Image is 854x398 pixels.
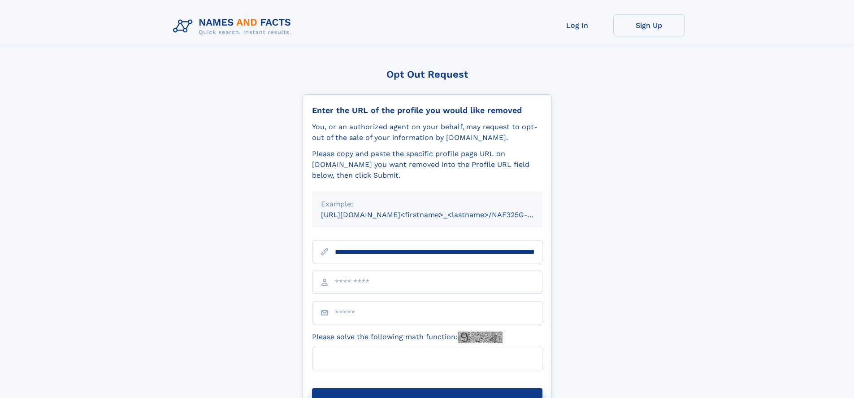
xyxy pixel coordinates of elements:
[321,199,533,210] div: Example:
[312,332,503,343] label: Please solve the following math function:
[169,14,299,39] img: Logo Names and Facts
[303,69,552,80] div: Opt Out Request
[312,122,542,143] div: You, or an authorized agent on your behalf, may request to opt-out of the sale of your informatio...
[312,105,542,115] div: Enter the URL of the profile you would like removed
[321,210,559,219] small: [URL][DOMAIN_NAME]<firstname>_<lastname>/NAF325G-xxxxxxxx
[613,14,685,36] a: Sign Up
[542,14,613,36] a: Log In
[312,149,542,181] div: Please copy and paste the specific profile page URL on [DOMAIN_NAME] you want removed into the Pr...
